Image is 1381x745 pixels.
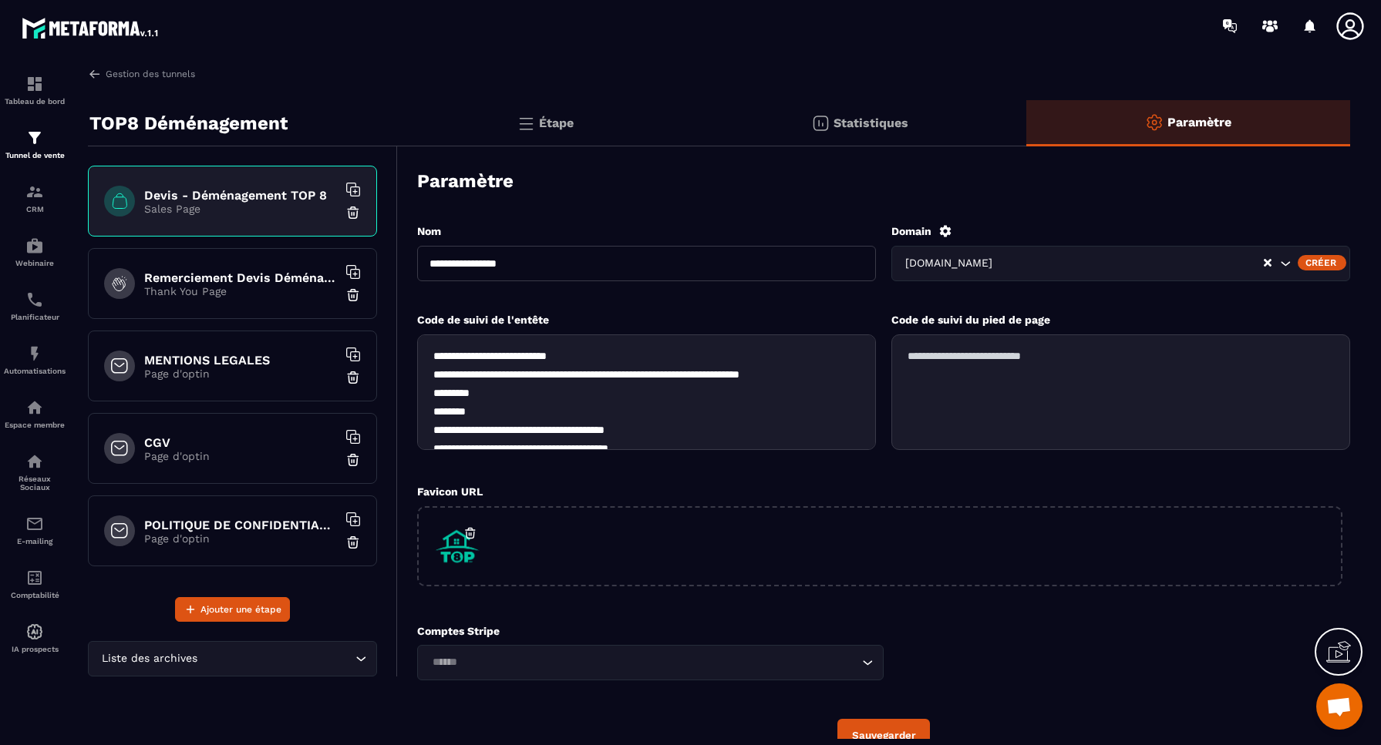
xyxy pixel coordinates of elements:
[4,367,66,375] p: Automatisations
[417,170,514,192] h3: Paramètre
[144,435,337,450] h6: CGV
[4,503,66,557] a: emailemailE-mailing
[4,591,66,599] p: Comptabilité
[4,421,66,429] p: Espace membre
[345,452,361,468] img: trash
[811,114,830,133] img: stats.20deebd0.svg
[891,225,931,237] label: Domain
[25,183,44,201] img: formation
[25,75,44,93] img: formation
[517,114,535,133] img: bars.0d591741.svg
[427,654,858,671] input: Search for option
[25,290,44,309] img: scheduler
[4,97,66,106] p: Tableau de bord
[345,205,361,220] img: trash
[4,537,66,545] p: E-mailing
[4,151,66,159] p: Tunnel de vente
[1167,115,1231,129] p: Paramètre
[200,602,281,617] span: Ajouter une étape
[89,108,288,139] p: TOP8 Déménagement
[25,237,44,255] img: automations
[417,225,441,237] label: Nom
[1316,683,1362,730] a: Ouvrir le chat
[22,14,160,42] img: logo
[25,129,44,147] img: formation
[4,333,66,387] a: automationsautomationsAutomatisations
[88,641,377,676] div: Search for option
[25,569,44,587] img: accountant
[144,450,337,462] p: Page d'optin
[144,532,337,545] p: Page d'optin
[995,255,1262,272] input: Search for option
[4,259,66,267] p: Webinaire
[4,63,66,117] a: formationformationTableau de bord
[4,475,66,492] p: Réseaux Sociaux
[98,650,200,667] span: Liste des archives
[4,279,66,333] a: schedulerschedulerPlanificateur
[175,597,290,622] button: Ajouter une étape
[200,650,352,667] input: Search for option
[4,645,66,653] p: IA prospects
[345,370,361,385] img: trash
[4,205,66,213] p: CRM
[834,116,908,130] p: Statistiques
[345,535,361,550] img: trash
[25,398,44,417] img: automations
[144,188,337,203] h6: Devis - Déménagement TOP 8
[417,314,549,326] label: Code de suivi de l'entête
[144,518,337,532] h6: POLITIQUE DE CONFIDENTIALITE
[25,515,44,533] img: email
[539,116,574,130] p: Étape
[891,314,1050,326] label: Code de suivi du pied de page
[4,387,66,441] a: automationsautomationsEspace membre
[144,285,337,297] p: Thank You Page
[25,623,44,641] img: automations
[144,367,337,380] p: Page d'optin
[891,246,1350,281] div: Search for option
[417,645,884,680] div: Search for option
[25,452,44,471] img: social-network
[4,171,66,225] a: formationformationCRM
[4,557,66,611] a: accountantaccountantComptabilité
[4,313,66,321] p: Planificateur
[345,287,361,303] img: trash
[1145,113,1164,132] img: setting-o.ffaa8168.svg
[1298,255,1346,270] div: Créer
[417,625,884,637] p: Comptes Stripe
[144,270,337,285] h6: Remerciement Devis Déménagement Top 8
[88,67,102,81] img: arrow
[1264,257,1272,269] button: Clear Selected
[901,255,995,272] span: [DOMAIN_NAME]
[144,203,337,215] p: Sales Page
[4,441,66,503] a: social-networksocial-networkRéseaux Sociaux
[4,117,66,171] a: formationformationTunnel de vente
[25,344,44,363] img: automations
[4,225,66,279] a: automationsautomationsWebinaire
[417,485,483,498] label: Favicon URL
[88,67,195,81] a: Gestion des tunnels
[144,353,337,367] h6: MENTIONS LEGALES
